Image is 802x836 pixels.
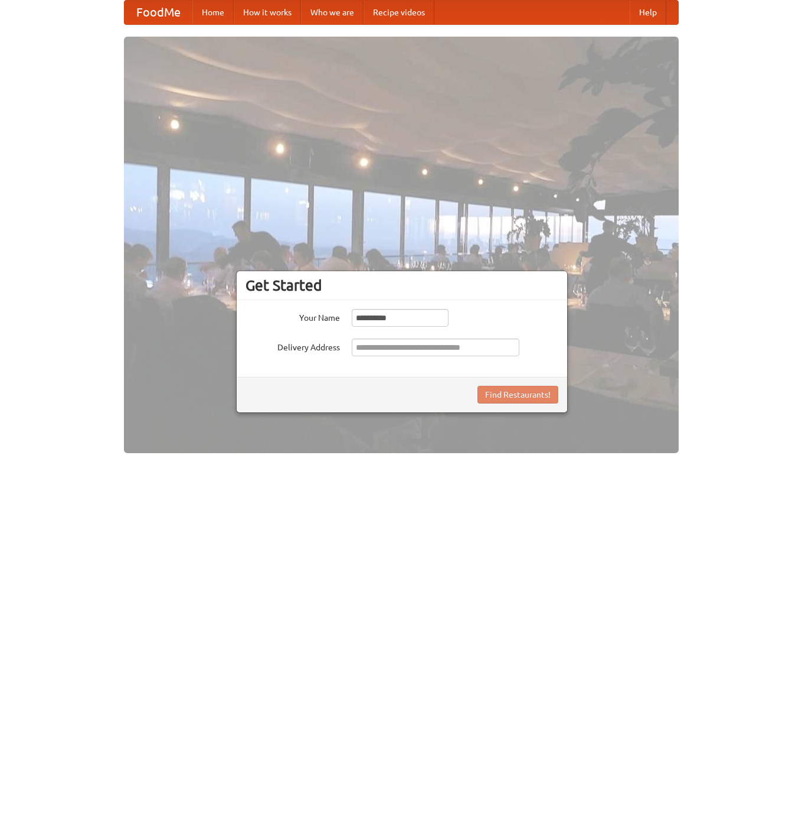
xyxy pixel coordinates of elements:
[364,1,434,24] a: Recipe videos
[245,309,340,324] label: Your Name
[477,386,558,404] button: Find Restaurants!
[125,1,192,24] a: FoodMe
[192,1,234,24] a: Home
[630,1,666,24] a: Help
[234,1,301,24] a: How it works
[245,339,340,353] label: Delivery Address
[301,1,364,24] a: Who we are
[245,277,558,294] h3: Get Started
